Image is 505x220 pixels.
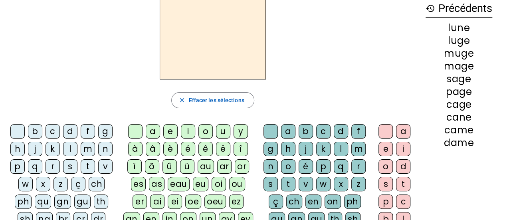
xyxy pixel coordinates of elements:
[63,159,77,174] div: s
[426,87,492,97] div: page
[54,194,71,209] div: gn
[263,142,278,156] div: g
[10,159,25,174] div: p
[89,177,105,191] div: ch
[305,194,321,209] div: en
[229,177,245,191] div: ou
[36,177,50,191] div: x
[193,177,208,191] div: eu
[10,142,25,156] div: h
[163,142,178,156] div: è
[81,142,95,156] div: m
[426,49,492,58] div: muge
[269,194,283,209] div: ç
[188,95,244,105] span: Effacer les sélections
[46,142,60,156] div: k
[426,36,492,46] div: luge
[35,194,51,209] div: qu
[351,124,366,139] div: f
[378,194,393,209] div: p
[168,194,182,209] div: ei
[351,159,366,174] div: r
[28,159,42,174] div: q
[396,142,410,156] div: i
[426,138,492,148] div: dame
[334,142,348,156] div: l
[396,124,410,139] div: a
[299,159,313,174] div: é
[204,194,226,209] div: oeu
[15,194,32,209] div: ph
[299,142,313,156] div: j
[181,124,195,139] div: i
[216,142,230,156] div: ë
[198,142,213,156] div: ê
[299,124,313,139] div: b
[396,177,410,191] div: t
[180,159,194,174] div: ü
[74,194,91,209] div: gu
[28,124,42,139] div: b
[426,100,492,109] div: cage
[98,159,113,174] div: v
[98,124,113,139] div: g
[263,177,278,191] div: s
[178,97,185,104] mat-icon: close
[263,159,278,174] div: n
[146,142,160,156] div: â
[198,124,213,139] div: o
[128,142,143,156] div: à
[217,159,232,174] div: ar
[133,194,147,209] div: er
[281,142,295,156] div: h
[163,124,178,139] div: e
[378,159,393,174] div: o
[229,194,244,209] div: ez
[81,124,95,139] div: f
[181,142,195,156] div: é
[325,194,341,209] div: on
[281,177,295,191] div: t
[299,177,313,191] div: v
[63,142,77,156] div: l
[396,159,410,174] div: d
[426,61,492,71] div: mage
[334,124,348,139] div: d
[316,177,331,191] div: w
[378,177,393,191] div: s
[46,124,60,139] div: c
[63,124,77,139] div: d
[18,177,33,191] div: w
[426,74,492,84] div: sage
[334,159,348,174] div: q
[316,142,331,156] div: k
[216,124,230,139] div: u
[281,124,295,139] div: a
[46,159,60,174] div: r
[378,142,393,156] div: e
[235,159,249,174] div: or
[150,194,164,209] div: ai
[185,194,201,209] div: oe
[286,194,302,209] div: ch
[351,177,366,191] div: z
[168,177,190,191] div: eau
[234,124,248,139] div: y
[28,142,42,156] div: j
[162,159,177,174] div: û
[71,177,85,191] div: ç
[146,124,160,139] div: a
[234,142,248,156] div: î
[351,142,366,156] div: m
[131,177,146,191] div: es
[94,194,108,209] div: th
[396,194,410,209] div: c
[426,125,492,135] div: came
[98,142,113,156] div: n
[198,159,214,174] div: au
[149,177,164,191] div: as
[145,159,159,174] div: ô
[281,159,295,174] div: o
[426,23,492,33] div: lune
[334,177,348,191] div: x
